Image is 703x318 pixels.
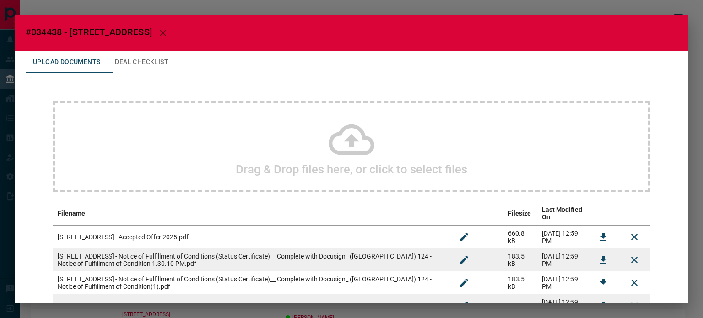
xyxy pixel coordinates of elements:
[53,201,449,226] th: Filename
[592,272,614,294] button: Download
[449,201,503,226] th: edit column
[537,248,588,271] td: [DATE] 12:59 PM
[53,294,449,317] td: [STREET_ADDRESS] - Sch B.pdf
[453,272,475,294] button: Rename
[588,201,619,226] th: download action column
[453,295,475,317] button: Rename
[623,272,645,294] button: Remove File
[53,248,449,271] td: [STREET_ADDRESS] - Notice of Fulfillment of Conditions (Status Certificate)__ Complete with Docus...
[623,226,645,248] button: Remove File
[537,201,588,226] th: Last Modified On
[453,226,475,248] button: Rename
[26,27,152,38] span: #034438 - [STREET_ADDRESS]
[619,201,650,226] th: delete file action column
[537,294,588,317] td: [DATE] 12:59 PM
[503,294,537,317] td: 44.1 kB
[453,249,475,271] button: Rename
[26,51,108,73] button: Upload Documents
[503,271,537,294] td: 183.5 kB
[592,249,614,271] button: Download
[623,249,645,271] button: Remove File
[537,226,588,248] td: [DATE] 12:59 PM
[592,226,614,248] button: Download
[108,51,176,73] button: Deal Checklist
[503,226,537,248] td: 660.8 kB
[592,295,614,317] button: Download
[53,101,650,192] div: Drag & Drop files here, or click to select files
[503,248,537,271] td: 183.5 kB
[53,271,449,294] td: [STREET_ADDRESS] - Notice of Fulfillment of Conditions (Status Certificate)__ Complete with Docus...
[236,162,467,176] h2: Drag & Drop files here, or click to select files
[537,271,588,294] td: [DATE] 12:59 PM
[503,201,537,226] th: Filesize
[53,226,449,248] td: [STREET_ADDRESS] - Accepted Offer 2025.pdf
[623,295,645,317] button: Remove File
